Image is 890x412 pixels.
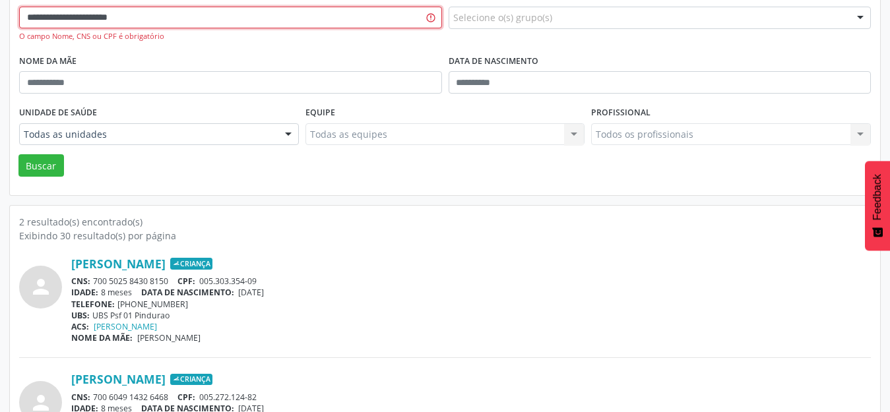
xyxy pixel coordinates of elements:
span: CNS: [71,392,90,403]
div: 700 6049 1432 6468 [71,392,871,403]
div: O campo Nome, CNS ou CPF é obrigatório [19,31,442,42]
a: [PERSON_NAME] [71,372,166,386]
span: TELEFONE: [71,299,115,310]
button: Feedback - Mostrar pesquisa [865,161,890,250]
span: DATA DE NASCIMENTO: [141,287,234,298]
label: Equipe [305,103,335,123]
span: [PERSON_NAME] [137,332,201,343]
div: 8 meses [71,287,871,298]
span: ACS: [71,321,89,332]
span: NOME DA MÃE: [71,332,133,343]
label: Unidade de saúde [19,103,97,123]
span: Todas as unidades [24,128,272,141]
span: 005.272.124-82 [199,392,257,403]
span: UBS: [71,310,90,321]
span: Feedback [872,174,883,220]
span: IDADE: [71,287,98,298]
div: UBS Psf 01 Pindurao [71,310,871,321]
button: Buscar [18,154,64,177]
div: 700 5025 8430 8150 [71,276,871,287]
label: Profissional [591,103,651,123]
div: 2 resultado(s) encontrado(s) [19,215,871,229]
span: Selecione o(s) grupo(s) [453,11,552,24]
div: Exibindo 30 resultado(s) por página [19,229,871,243]
div: [PHONE_NUMBER] [71,299,871,310]
span: CNS: [71,276,90,287]
span: Criança [170,374,212,386]
label: Nome da mãe [19,51,77,72]
span: CPF: [177,392,195,403]
span: CPF: [177,276,195,287]
i: person [29,275,53,299]
a: [PERSON_NAME] [94,321,157,332]
span: [DATE] [238,287,264,298]
span: 005.303.354-09 [199,276,257,287]
label: Data de nascimento [449,51,538,72]
span: Criança [170,258,212,270]
a: [PERSON_NAME] [71,256,166,271]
